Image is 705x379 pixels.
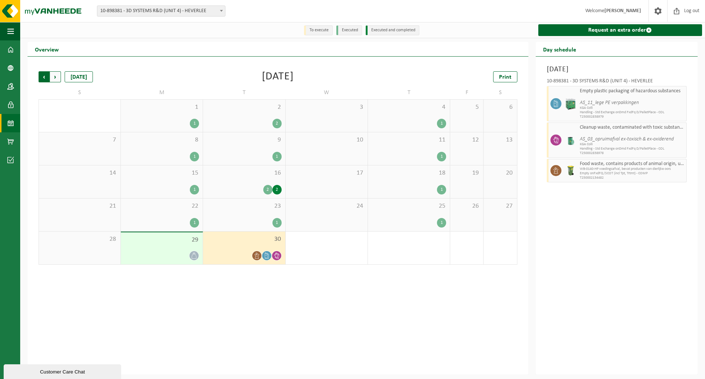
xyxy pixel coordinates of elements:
[207,103,281,111] span: 2
[484,86,517,99] td: S
[499,74,511,80] span: Print
[289,202,364,210] span: 24
[538,24,702,36] a: Request an extra order
[368,86,450,99] td: T
[207,136,281,144] span: 9
[565,135,576,146] img: PB-OT-0200-MET-00-02
[272,152,282,161] div: 1
[454,202,480,210] span: 26
[437,185,446,194] div: 1
[437,119,446,128] div: 1
[336,25,362,35] li: Executed
[43,136,117,144] span: 7
[190,152,199,161] div: 1
[43,202,117,210] span: 21
[547,64,687,75] h3: [DATE]
[580,147,684,151] span: Handling - Std Exchange onDmd FxdFq D/PalletPlace - COL
[124,103,199,111] span: 1
[565,98,576,110] img: PB-HB-1400-HPE-GN-11
[272,218,282,228] div: 1
[50,71,61,82] span: Next
[580,100,639,106] i: AS_11_lege PE verpakkingen
[190,218,199,228] div: 1
[536,42,583,56] h2: Day schedule
[372,136,446,144] span: 11
[28,42,66,56] h2: Overview
[487,202,513,210] span: 27
[580,110,684,115] span: Handling - Std Exchange onDmd FxdFq D/PalletPlace - COL
[190,119,199,128] div: 1
[437,218,446,228] div: 1
[454,169,480,177] span: 19
[437,152,446,161] div: 1
[372,169,446,177] span: 18
[286,86,368,99] td: W
[454,103,480,111] span: 5
[450,86,484,99] td: F
[124,236,199,244] span: 29
[580,136,674,142] i: AS_03_opruimafval ex-toxisch & ex-oxiderend
[372,202,446,210] span: 25
[262,71,294,82] div: [DATE]
[43,169,117,177] span: 14
[124,202,199,210] span: 22
[207,169,281,177] span: 16
[580,88,684,94] span: Empty plastic packaging of hazardous substances
[207,202,281,210] span: 23
[366,25,419,35] li: Executed and completed
[304,25,333,35] li: To execute
[580,167,684,171] span: WB-0140-HP voedingsafval, bevat producten van dierlijke oors
[289,103,364,111] span: 3
[487,169,513,177] span: 20
[97,6,225,17] span: 10-898381 - 3D SYSTEMS R&D (UNIT 4) - HEVERLEE
[580,171,684,176] span: Empty onFxdFQ/SCOT (incl Tpt, Trtmt) - COMP
[121,86,203,99] td: M
[43,235,117,243] span: 28
[372,103,446,111] span: 4
[272,119,282,128] div: 2
[580,106,684,110] span: KGA Colli
[580,142,684,147] span: KGA Colli
[604,8,641,14] strong: [PERSON_NAME]
[493,71,517,82] a: Print
[289,169,364,177] span: 17
[454,136,480,144] span: 12
[39,71,50,82] span: Previous
[487,136,513,144] span: 13
[203,86,285,99] td: T
[190,185,199,194] div: 1
[4,363,123,379] iframe: chat widget
[39,86,121,99] td: S
[263,185,272,194] div: 2
[565,165,576,176] img: WB-0140-HPE-GN-50
[272,185,282,194] div: 2
[580,151,684,155] span: T250002838978
[547,79,687,86] div: 10-898381 - 3D SYSTEMS R&D (UNIT 4) - HEVERLEE
[97,6,225,16] span: 10-898381 - 3D SYSTEMS R&D (UNIT 4) - HEVERLEE
[580,115,684,119] span: T250002838979
[65,71,93,82] div: [DATE]
[207,235,281,243] span: 30
[124,136,199,144] span: 8
[580,176,684,180] span: T250002134482
[124,169,199,177] span: 15
[487,103,513,111] span: 6
[580,161,684,167] span: Food waste, contains products of animal origin, unwrapped, category 3
[580,125,684,130] span: Cleanup waste, contaminated with toxic substances, packed in barrels
[289,136,364,144] span: 10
